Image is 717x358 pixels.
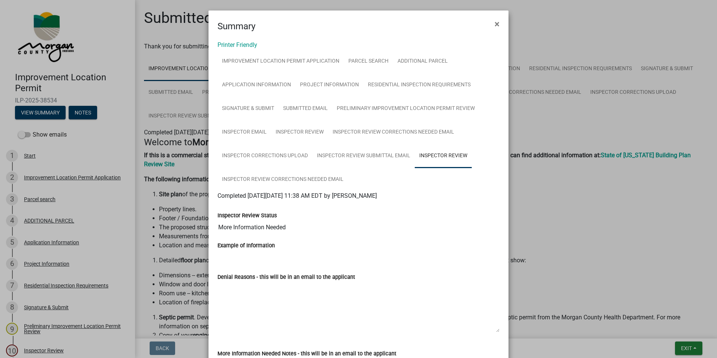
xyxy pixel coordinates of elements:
button: Close [489,14,505,35]
a: Residential Inspection Requirements [363,73,475,97]
a: Inspector Review [271,120,328,144]
a: Application Information [217,73,295,97]
a: Inspector Review [415,144,472,168]
label: More Information Needed Notes - this will be in an email to the applicant [217,351,396,356]
a: Inspector Review Corrections Needed Email [217,168,348,192]
h4: Summary [217,20,255,33]
label: Example of Information [217,243,275,248]
span: Completed [DATE][DATE] 11:38 AM EDT by [PERSON_NAME] [217,192,377,199]
a: Preliminary Improvement Location Permit Review [332,97,479,121]
span: × [495,19,499,29]
a: Inspector Corrections Upload [217,144,312,168]
a: Parcel search [344,50,393,74]
a: Inspector Review Corrections Needed Email [328,120,459,144]
label: Denial Reasons - this will be in an email to the applicant [217,275,355,280]
a: Project Information [295,73,363,97]
a: Signature & Submit [217,97,279,121]
a: Inspector Email [217,120,271,144]
label: Inspector Review Status [217,213,277,218]
a: ADDITIONAL PARCEL [393,50,452,74]
a: Inspector Review Submittal Email [312,144,415,168]
a: Printer Friendly [217,41,257,48]
a: Improvement Location Permit Application [217,50,344,74]
a: Submitted Email [279,97,332,121]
